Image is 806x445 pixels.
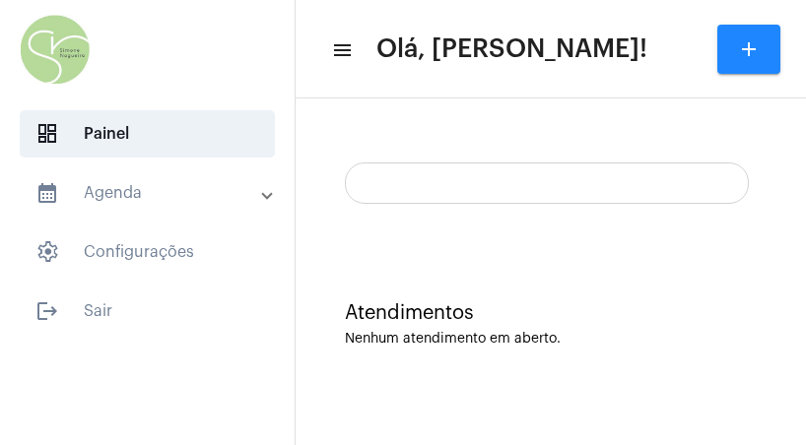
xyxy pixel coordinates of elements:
span: Olá, [PERSON_NAME]! [376,33,647,65]
mat-icon: sidenav icon [35,299,59,323]
mat-expansion-panel-header: sidenav iconAgenda [12,169,295,217]
mat-icon: sidenav icon [35,181,59,205]
span: Sair [20,287,275,335]
span: Configurações [20,228,275,276]
div: Nenhum atendimento em aberto. [345,332,757,347]
img: 6c98f6a9-ac7b-6380-ee68-2efae92deeed.jpg [16,10,95,89]
span: sidenav icon [35,240,59,264]
span: Painel [20,110,275,158]
mat-icon: add [737,37,761,61]
div: Atendimentos [345,302,757,324]
mat-panel-title: Agenda [35,181,263,205]
span: sidenav icon [35,122,59,146]
mat-icon: sidenav icon [331,38,351,62]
